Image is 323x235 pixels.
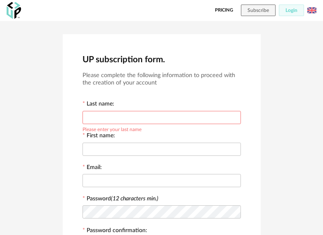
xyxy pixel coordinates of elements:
button: Login [279,5,304,16]
span: Login [285,8,297,13]
label: Email: [83,164,102,172]
div: Please enter your last name [83,125,141,132]
label: Password [87,196,158,202]
i: (12 characters min.) [111,196,158,202]
h2: UP subscription form. [83,54,241,65]
a: Pricing [215,5,233,16]
label: First name: [83,133,115,140]
img: us [307,6,316,15]
button: Subscribe [241,5,276,16]
label: Password confirmation: [83,228,147,235]
span: Subscribe [248,8,269,13]
h3: Please complete the following information to proceed with the creation of your account [83,72,241,87]
img: OXP [7,2,21,19]
label: Last name: [83,101,114,108]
